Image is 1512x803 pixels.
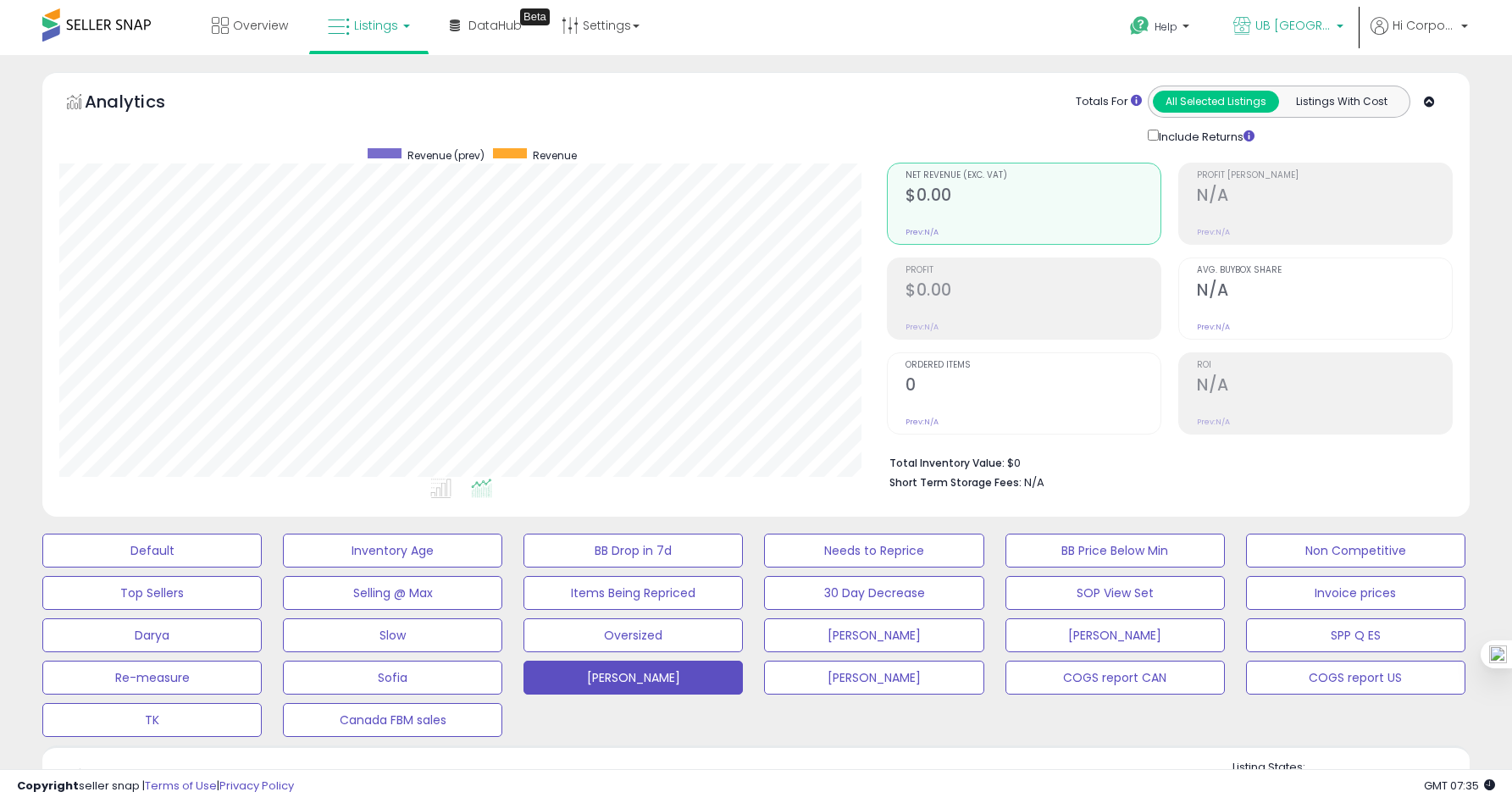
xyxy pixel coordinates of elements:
span: Ordered Items [906,361,1160,370]
button: BB Price Below Min [1005,534,1225,568]
h2: N/A [1197,375,1452,398]
button: [PERSON_NAME] [523,661,743,695]
p: Listing States: [1232,760,1470,776]
span: Profit [906,266,1160,275]
button: Re-measure [42,661,262,695]
span: Profit [PERSON_NAME] [1197,171,1452,180]
button: Darya [42,618,262,652]
span: UB [GEOGRAPHIC_DATA] [1255,17,1332,34]
button: COGS report US [1246,661,1465,695]
span: Listings [354,17,398,34]
a: Privacy Policy [219,778,294,794]
button: [PERSON_NAME] [1005,618,1225,652]
button: Canada FBM sales [283,703,502,737]
button: Default [42,534,262,568]
button: Needs to Reprice [764,534,983,568]
button: All Selected Listings [1153,91,1279,113]
span: Revenue (prev) [407,148,485,163]
span: Hi Corporate [1393,17,1456,34]
div: seller snap | | [17,778,294,795]
span: Revenue [533,148,577,163]
button: 30 Day Decrease [764,576,983,610]
button: SOP View Set [1005,576,1225,610]
button: TK [42,703,262,737]
h2: N/A [1197,280,1452,303]
span: Net Revenue (Exc. VAT) [906,171,1160,180]
button: Selling @ Max [283,576,502,610]
button: [PERSON_NAME] [764,618,983,652]
button: Invoice prices [1246,576,1465,610]
button: Non Competitive [1246,534,1465,568]
small: Prev: N/A [906,322,939,332]
button: Inventory Age [283,534,502,568]
a: Help [1116,3,1206,55]
small: Prev: N/A [906,227,939,237]
b: Total Inventory Value: [889,456,1005,470]
span: DataHub [468,17,522,34]
small: Prev: N/A [906,417,939,427]
small: Prev: N/A [1197,417,1230,427]
button: Listings With Cost [1278,91,1404,113]
h5: Listings [90,766,155,789]
button: Oversized [523,618,743,652]
a: Terms of Use [145,778,217,794]
button: Items Being Repriced [523,576,743,610]
button: BB Drop in 7d [523,534,743,568]
small: Prev: N/A [1197,322,1230,332]
button: Slow [283,618,502,652]
span: Help [1155,19,1177,34]
li: $0 [889,451,1440,472]
button: Top Sellers [42,576,262,610]
div: Totals For [1076,94,1142,110]
i: Get Help [1129,15,1150,36]
a: Hi Corporate [1371,17,1468,55]
button: Sofia [283,661,502,695]
h2: N/A [1197,186,1452,208]
button: SPP Q ES [1246,618,1465,652]
span: ROI [1197,361,1452,370]
div: Include Returns [1135,126,1275,146]
strong: Copyright [17,778,79,794]
small: Prev: N/A [1197,227,1230,237]
h5: Analytics [85,90,198,118]
button: [PERSON_NAME] [764,661,983,695]
h2: $0.00 [906,280,1160,303]
span: Avg. Buybox Share [1197,266,1452,275]
span: Overview [233,17,288,34]
h2: $0.00 [906,186,1160,208]
span: N/A [1024,474,1044,490]
div: Tooltip anchor [520,8,550,25]
img: one_i.png [1489,645,1507,663]
b: Short Term Storage Fees: [889,475,1022,490]
h2: 0 [906,375,1160,398]
button: COGS report CAN [1005,661,1225,695]
span: 2025-10-7 07:35 GMT [1424,778,1495,794]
